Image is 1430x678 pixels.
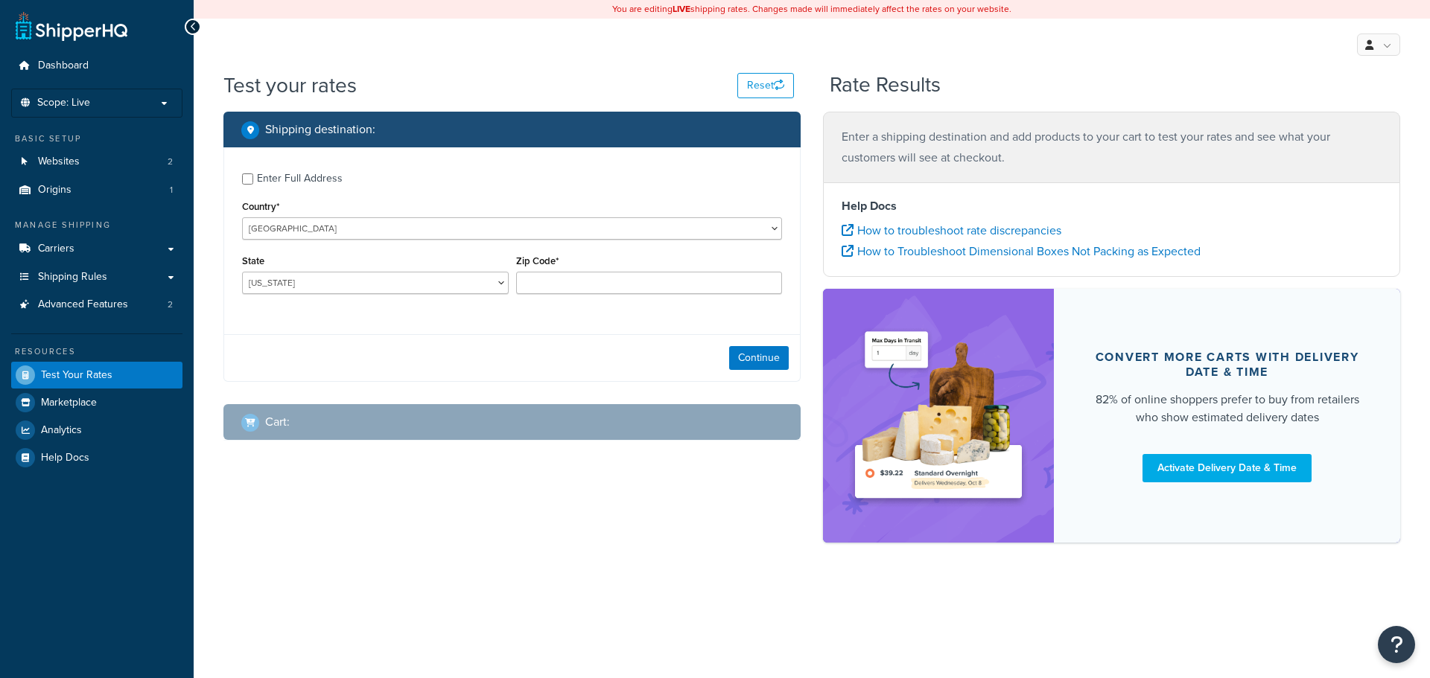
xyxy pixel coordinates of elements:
[11,263,182,291] a: Shipping Rules
[673,2,690,16] b: LIVE
[1090,350,1364,380] div: Convert more carts with delivery date & time
[168,298,173,311] span: 2
[845,311,1032,520] img: feature-image-ddt-36eae7f7280da8017bfb280eaccd9c446f90b1fe08728e4019434db127062ab4.png
[516,255,559,266] label: Zip Code*
[38,184,71,196] span: Origins
[223,71,357,100] h1: Test your rates
[842,243,1201,260] a: How to Troubleshoot Dimensional Boxes Not Packing as Expected
[41,424,82,437] span: Analytics
[265,415,290,429] h2: Cart :
[11,235,182,263] a: Carriers
[170,184,173,196] span: 1
[830,74,941,97] h2: Rate Results
[41,369,112,382] span: Test Your Rates
[1143,454,1312,482] a: Activate Delivery Date & Time
[38,243,74,255] span: Carriers
[737,73,794,98] button: Reset
[1090,391,1364,426] div: 82% of online shoppers prefer to buy from retailers who show estimated delivery dates
[11,176,182,204] li: Origins
[38,60,89,72] span: Dashboard
[842,222,1061,239] a: How to troubleshoot rate discrepancies
[265,123,375,136] h2: Shipping destination :
[842,127,1382,168] p: Enter a shipping destination and add products to your cart to test your rates and see what your c...
[11,148,182,176] a: Websites2
[168,156,173,168] span: 2
[257,168,343,189] div: Enter Full Address
[11,291,182,319] li: Advanced Features
[11,362,182,388] a: Test Your Rates
[11,417,182,444] a: Analytics
[38,156,80,168] span: Websites
[11,444,182,471] a: Help Docs
[242,201,279,212] label: Country*
[41,397,97,409] span: Marketplace
[38,271,107,284] span: Shipping Rules
[242,255,264,266] label: State
[11,52,182,80] a: Dashboard
[38,298,128,311] span: Advanced Features
[37,97,90,109] span: Scope: Live
[842,197,1382,215] h4: Help Docs
[11,132,182,145] div: Basic Setup
[11,219,182,231] div: Manage Shipping
[242,173,253,185] input: Enter Full Address
[1378,626,1415,663] button: Open Resource Center
[41,452,89,464] span: Help Docs
[11,176,182,204] a: Origins1
[11,291,182,319] a: Advanced Features2
[11,389,182,416] a: Marketplace
[11,148,182,176] li: Websites
[729,346,789,370] button: Continue
[11,345,182,358] div: Resources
